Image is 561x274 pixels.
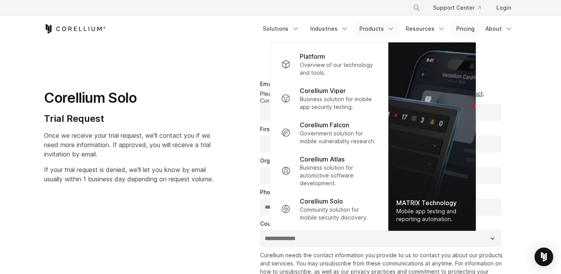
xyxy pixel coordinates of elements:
span: Country/Region [260,220,302,227]
p: Community solution for mobile security discovery. [300,206,377,221]
a: Corellium Falcon Government solution for mobile vulnerability research. [275,116,383,150]
a: Corellium Atlas Business solution for automotive software development. [275,150,383,192]
p: Corellium Atlas [300,155,345,164]
a: Corellium Solo Community solution for mobile security discovery. [275,192,383,226]
a: Login [490,1,517,15]
a: Resources [401,22,450,36]
a: Solutions [258,22,304,36]
button: Search [410,1,424,15]
span: Phone number [260,189,299,195]
a: About [481,22,517,36]
a: Corellium Viper Business solution for mobile app security testing. [275,81,383,116]
span: Email [260,81,274,87]
div: MATRIX Technology [396,198,468,207]
p: Corellium Solo [300,197,343,206]
a: Support Center [427,1,487,15]
p: Government solution for mobile vulnerability research. [300,130,377,145]
div: Navigation Menu [258,22,517,36]
h1: Corellium Solo [44,89,213,107]
img: Matrix_WebNav_1x [389,42,476,231]
h4: Trial Request [44,113,213,125]
div: Open Intercom Messenger [535,248,553,266]
a: Platform Overview of our technology and tools. [275,47,383,81]
span: First name [260,126,288,132]
p: Platform [300,52,325,61]
span: If your trial request is denied, we'll let you know by email usually within 1 business day depend... [44,166,213,183]
a: Corellium Home [44,24,106,33]
a: Products [355,22,399,36]
a: Pricing [452,22,479,36]
a: MATRIX Technology Mobile app testing and reporting automation. [389,42,476,231]
p: Corellium Viper [300,86,346,95]
div: Navigation Menu [403,1,517,15]
p: Business solution for mobile app security testing. [300,95,377,111]
p: Business solution for automotive software development. [300,164,377,187]
p: Corellium Falcon [300,120,349,130]
a: Industries [306,22,353,36]
legend: Please enter a valid university or academic email address or select a . Corellium Solo is intende... [260,90,505,104]
p: Overview of our technology and tools. [300,61,377,77]
span: Organization name [260,157,311,164]
span: Once we receive your trial request, we'll contact you if we need more information. If approved, y... [44,132,211,158]
div: Mobile app testing and reporting automation. [396,207,468,223]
